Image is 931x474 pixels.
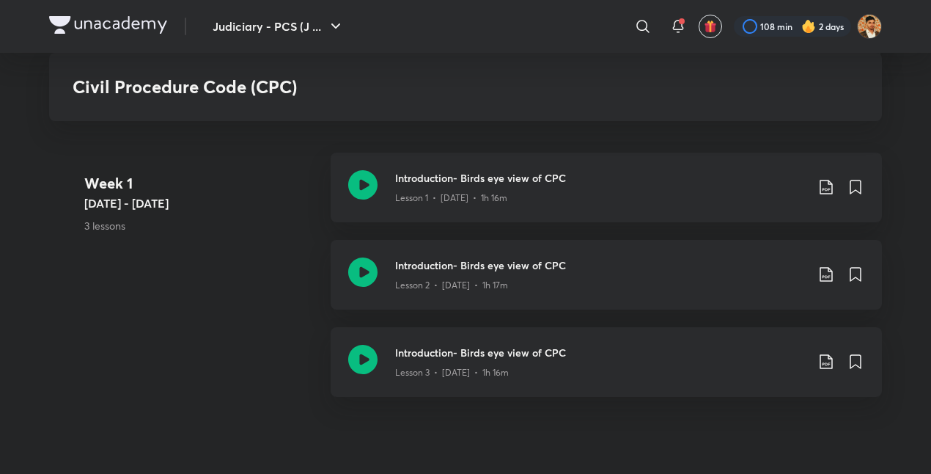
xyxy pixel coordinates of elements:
a: Company Logo [49,16,167,37]
img: Company Logo [49,16,167,34]
h3: Introduction- Birds eye view of CPC [395,170,806,186]
h3: Civil Procedure Code (CPC) [73,76,647,98]
a: Introduction- Birds eye view of CPCLesson 3 • [DATE] • 1h 16m [331,327,882,415]
h3: Introduction- Birds eye view of CPC [395,258,806,273]
p: Lesson 3 • [DATE] • 1h 16m [395,366,509,379]
img: Ashish Chhawari [857,14,882,39]
img: streak [801,19,816,34]
button: avatar [699,15,722,38]
img: avatar [704,20,717,33]
p: 3 lessons [84,218,319,233]
h5: [DATE] - [DATE] [84,194,319,212]
a: Introduction- Birds eye view of CPCLesson 1 • [DATE] • 1h 16m [331,153,882,240]
h3: Introduction- Birds eye view of CPC [395,345,806,360]
a: Introduction- Birds eye view of CPCLesson 2 • [DATE] • 1h 17m [331,240,882,327]
p: Lesson 2 • [DATE] • 1h 17m [395,279,508,292]
button: Judiciary - PCS (J ... [204,12,353,41]
p: Lesson 1 • [DATE] • 1h 16m [395,192,507,205]
h4: Week 1 [84,172,319,194]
